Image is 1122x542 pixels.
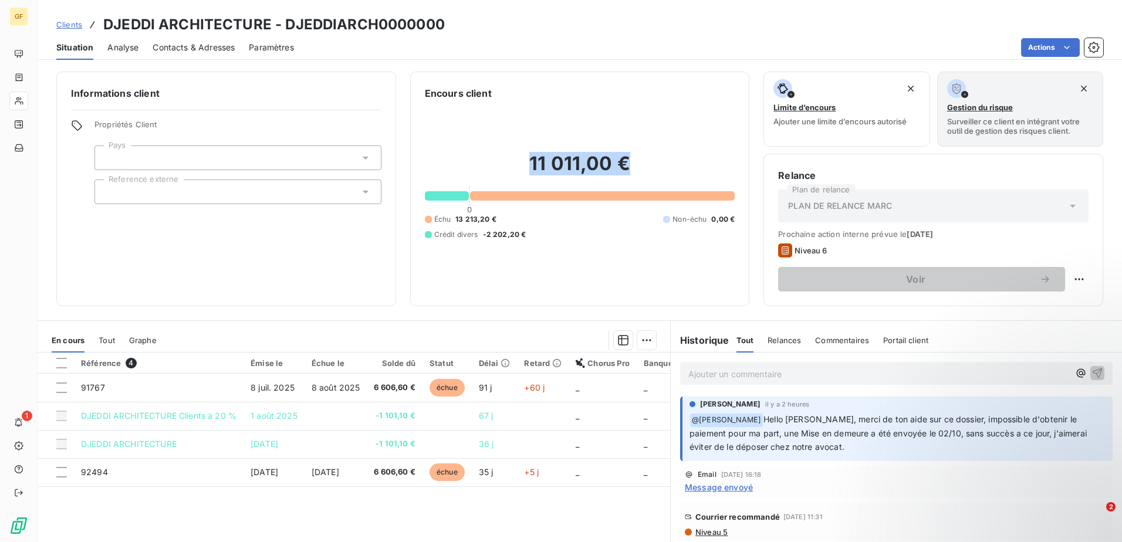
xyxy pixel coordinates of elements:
[104,187,114,197] input: Ajouter une valeur
[937,72,1103,147] button: Gestion du risqueSurveiller ce client en intégrant votre outil de gestion des risques client.
[81,382,105,392] span: 91767
[81,439,177,449] span: DJEDDI ARCHITECTURE
[251,467,278,477] span: [DATE]
[312,382,360,392] span: 8 août 2025
[887,428,1122,510] iframe: Intercom notifications message
[312,467,339,477] span: [DATE]
[251,358,298,368] div: Émise le
[690,414,1089,452] span: Hello [PERSON_NAME], merci de ton aide sur ce dossier, impossible d'obtenir le paiement pour ma p...
[479,467,494,477] span: 35 j
[576,358,630,368] div: Chorus Pro
[434,229,478,240] span: Crédit divers
[644,439,647,449] span: _
[9,516,28,535] img: Logo LeanPay
[479,382,492,392] span: 91 j
[765,401,809,408] span: il y a 2 heures
[374,466,415,478] span: 6 606,60 €
[479,358,511,368] div: Délai
[483,229,526,240] span: -2 202,20 €
[815,336,869,345] span: Commentaires
[907,229,933,239] span: [DATE]
[251,411,298,421] span: 1 août 2025
[107,42,138,53] span: Analyse
[71,86,381,100] h6: Informations client
[700,399,761,409] span: [PERSON_NAME]
[434,214,451,225] span: Échu
[430,379,465,397] span: échue
[251,382,295,392] span: 8 juil. 2025
[56,20,82,29] span: Clients
[1106,502,1116,511] span: 2
[312,358,360,368] div: Échue le
[153,42,235,53] span: Contacts & Adresses
[430,463,465,481] span: échue
[479,411,494,421] span: 67 j
[94,120,381,136] span: Propriétés Client
[126,358,136,368] span: 4
[576,467,579,477] span: _
[947,103,1013,112] span: Gestion du risque
[467,205,472,214] span: 0
[778,168,1089,182] h6: Relance
[792,275,1039,284] span: Voir
[644,358,673,368] div: Banque
[524,382,545,392] span: +60 j
[576,411,579,421] span: _
[52,336,85,345] span: En cours
[455,214,496,225] span: 13 213,20 €
[685,481,753,493] span: Message envoyé
[104,153,114,163] input: Ajouter une valeur
[99,336,115,345] span: Tout
[374,438,415,450] span: -1 101,10 €
[22,411,32,421] span: 1
[768,336,801,345] span: Relances
[576,382,579,392] span: _
[479,439,494,449] span: 36 j
[576,439,579,449] span: _
[883,336,928,345] span: Portail client
[430,358,465,368] div: Statut
[524,467,539,477] span: +5 j
[773,103,836,112] span: Limite d’encours
[1082,502,1110,530] iframe: Intercom live chat
[711,214,735,225] span: 0,00 €
[671,333,729,347] h6: Historique
[81,411,236,421] span: DJEDDI ARCHITECTURE Clients à 20 %
[721,471,762,478] span: [DATE] 16:18
[698,471,717,478] span: Email
[425,86,492,100] h6: Encours client
[644,467,647,477] span: _
[81,467,108,477] span: 92494
[778,267,1065,292] button: Voir
[694,527,728,537] span: Niveau 5
[56,19,82,31] a: Clients
[947,117,1093,135] span: Surveiller ce client en intégrant votre outil de gestion des risques client.
[644,382,647,392] span: _
[778,229,1089,239] span: Prochaine action interne prévue le
[763,72,930,147] button: Limite d’encoursAjouter une limite d’encours autorisé
[251,439,278,449] span: [DATE]
[374,382,415,394] span: 6 606,60 €
[425,152,735,187] h2: 11 011,00 €
[81,358,236,368] div: Référence
[788,200,892,212] span: PLAN DE RELANCE MARC
[56,42,93,53] span: Situation
[374,410,415,422] span: -1 101,10 €
[129,336,157,345] span: Graphe
[1021,38,1080,57] button: Actions
[9,7,28,26] div: GF
[690,414,763,427] span: @ [PERSON_NAME]
[783,513,823,520] span: [DATE] 11:31
[524,358,562,368] div: Retard
[795,246,827,255] span: Niveau 6
[374,358,415,368] div: Solde dû
[672,214,707,225] span: Non-échu
[695,512,780,521] span: Courrier recommandé
[644,411,647,421] span: _
[103,14,445,35] h3: DJEDDI ARCHITECTURE - DJEDDIARCH0000000
[249,42,294,53] span: Paramètres
[736,336,754,345] span: Tout
[773,117,907,126] span: Ajouter une limite d’encours autorisé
